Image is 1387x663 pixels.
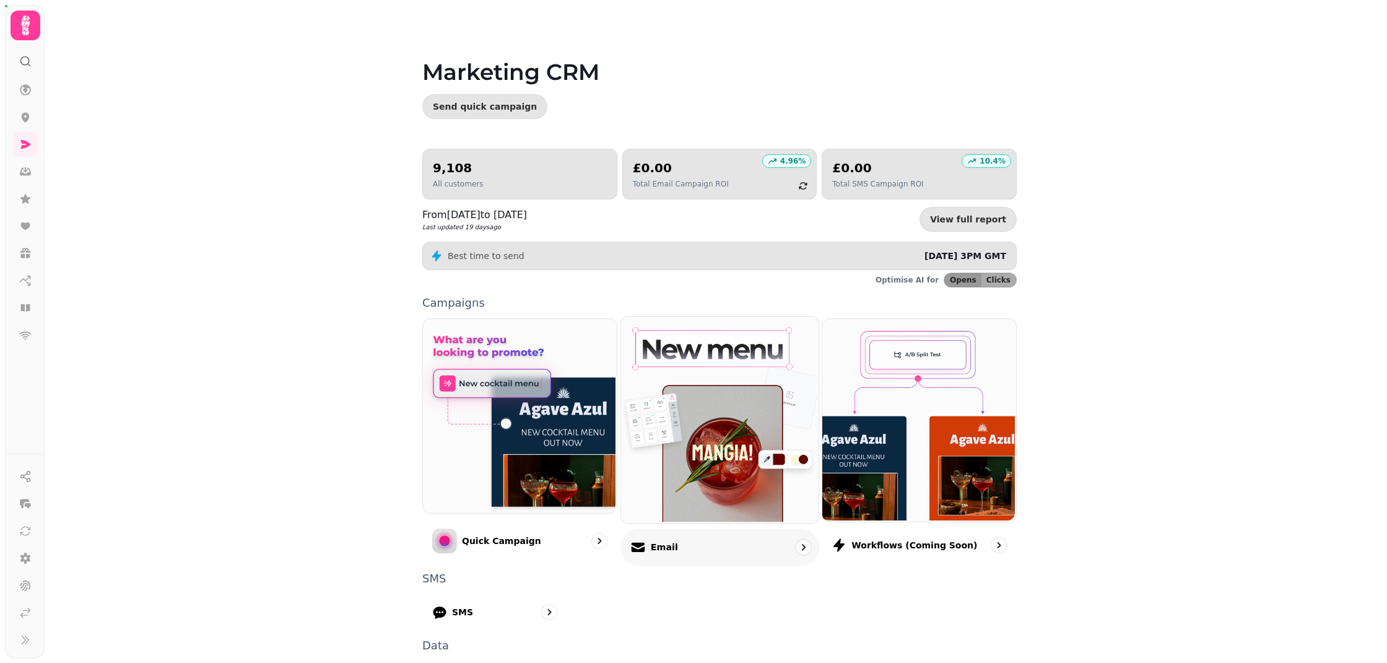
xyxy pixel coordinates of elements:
p: Total SMS Campaign ROI [832,179,923,189]
p: Total Email Campaign ROI [633,179,729,189]
img: Quick Campaign [422,318,615,512]
a: View full report [920,207,1017,232]
span: [DATE] 3PM GMT [924,251,1006,261]
button: Send quick campaign [422,94,547,119]
span: Send quick campaign [433,102,537,111]
p: 10.4 % [980,156,1006,166]
a: EmailEmail [620,316,819,566]
p: Last updated 19 days ago [422,222,527,232]
p: From [DATE] to [DATE] [422,208,527,222]
p: SMS [422,573,1017,584]
button: Opens [944,273,981,287]
span: Opens [950,276,976,284]
button: refresh [793,175,814,196]
h2: £0.00 [633,159,729,177]
h2: 9,108 [433,159,483,177]
img: Email [619,315,817,522]
p: All customers [433,179,483,189]
p: Optimise AI for [876,275,939,285]
button: Clicks [981,273,1016,287]
svg: go to [543,606,555,618]
p: 4.96 % [780,156,806,166]
p: Data [422,640,1017,651]
h2: £0.00 [832,159,923,177]
a: Workflows (coming soon)Workflows (coming soon) [822,318,1017,563]
p: SMS [452,606,473,618]
a: Quick CampaignQuick Campaign [422,318,617,563]
p: Campaigns [422,297,1017,309]
p: Workflows (coming soon) [851,539,977,551]
span: Clicks [986,276,1011,284]
h1: Marketing CRM [422,30,1017,84]
p: Quick Campaign [462,535,541,547]
img: Workflows (coming soon) [821,318,1015,520]
a: SMS [422,594,567,630]
p: Email [650,541,677,553]
p: Best time to send [448,250,524,262]
svg: go to [797,541,809,553]
svg: go to [593,535,606,547]
svg: go to [993,539,1005,551]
